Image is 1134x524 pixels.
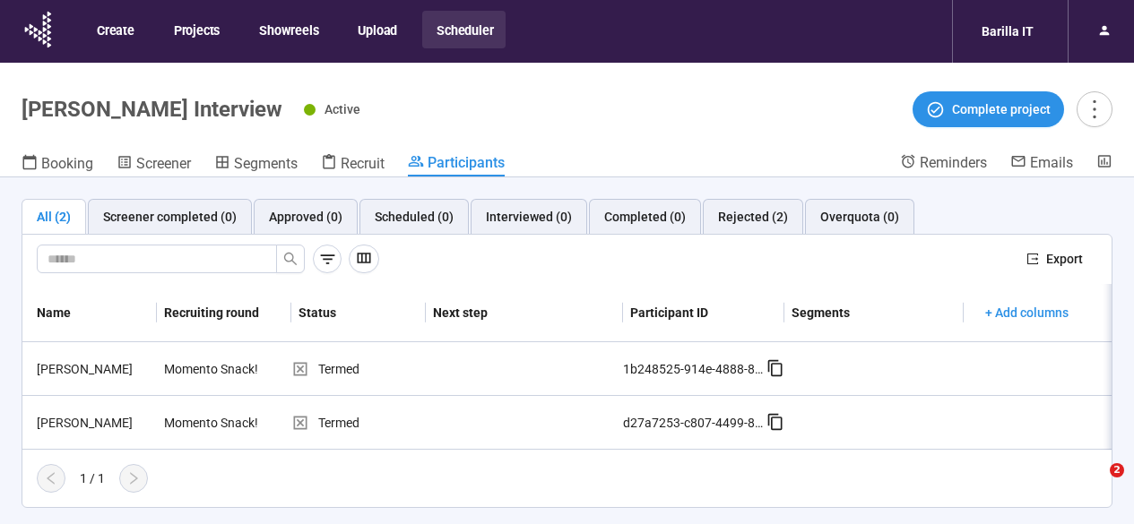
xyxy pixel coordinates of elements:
[245,11,331,48] button: Showreels
[971,14,1044,48] div: Barilla IT
[820,207,899,227] div: Overquota (0)
[1010,153,1073,175] a: Emails
[214,153,298,176] a: Segments
[291,359,426,379] div: Termed
[37,464,65,493] button: left
[321,153,385,176] a: Recruit
[44,471,58,485] span: left
[22,97,282,122] h1: [PERSON_NAME] Interview
[913,91,1064,127] button: Complete project
[426,284,623,342] th: Next step
[718,207,788,227] div: Rejected (2)
[117,153,191,176] a: Screener
[900,153,987,175] a: Reminders
[343,11,410,48] button: Upload
[920,154,987,171] span: Reminders
[375,207,454,227] div: Scheduled (0)
[1077,91,1112,127] button: more
[341,155,385,172] span: Recruit
[408,153,505,176] a: Participants
[136,155,191,172] span: Screener
[291,413,426,433] div: Termed
[22,284,157,342] th: Name
[486,207,572,227] div: Interviewed (0)
[37,207,71,227] div: All (2)
[82,11,147,48] button: Create
[1046,249,1083,269] span: Export
[30,413,157,433] div: [PERSON_NAME]
[269,207,342,227] div: Approved (0)
[41,155,93,172] span: Booking
[623,413,766,433] div: d27a7253-c807-4499-80f6-1e5a60d1ccb3
[1026,253,1039,265] span: export
[119,464,148,493] button: right
[1110,463,1124,477] span: 2
[325,102,360,116] span: Active
[276,245,305,273] button: search
[160,11,232,48] button: Projects
[103,207,237,227] div: Screener completed (0)
[623,359,766,379] div: 1b248525-914e-4888-8b29-e8ba10d32ef9
[291,284,426,342] th: Status
[784,284,964,342] th: Segments
[157,406,291,440] div: Momento Snack!
[22,153,93,176] a: Booking
[1073,463,1116,506] iframe: Intercom live chat
[234,155,298,172] span: Segments
[126,471,141,485] span: right
[971,298,1083,327] button: + Add columns
[985,303,1069,322] span: + Add columns
[157,352,291,386] div: Momento Snack!
[1012,245,1097,273] button: exportExport
[80,468,105,488] div: 1 / 1
[422,11,506,48] button: Scheduler
[623,284,784,342] th: Participant ID
[952,99,1051,119] span: Complete project
[428,154,505,171] span: Participants
[30,359,157,379] div: [PERSON_NAME]
[604,207,686,227] div: Completed (0)
[283,252,298,266] span: search
[157,284,291,342] th: Recruiting round
[1030,154,1073,171] span: Emails
[1082,97,1106,121] span: more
